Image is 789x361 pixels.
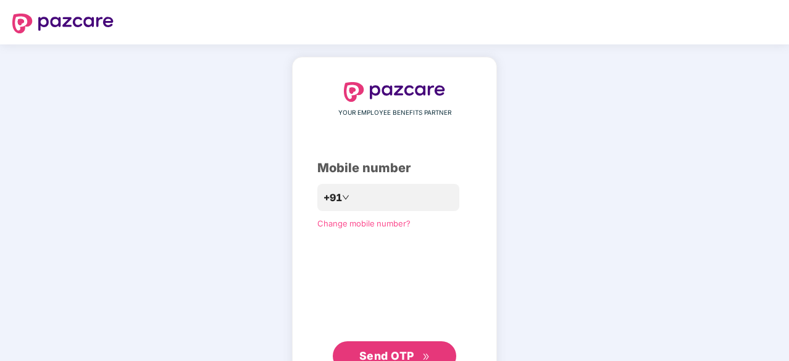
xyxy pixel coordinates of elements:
img: logo [344,82,445,102]
span: double-right [422,353,430,361]
span: +91 [324,190,342,205]
span: down [342,194,349,201]
a: Change mobile number? [317,218,411,228]
span: YOUR EMPLOYEE BENEFITS PARTNER [338,108,451,118]
img: logo [12,14,114,33]
div: Mobile number [317,159,472,178]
